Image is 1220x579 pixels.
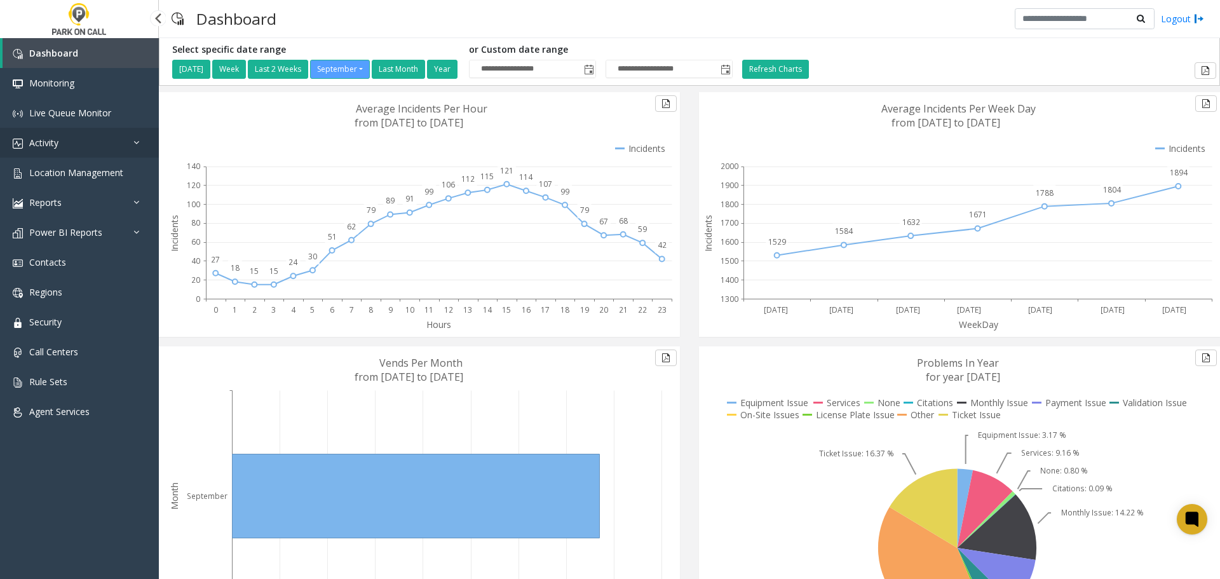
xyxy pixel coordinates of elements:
[926,370,1000,384] text: for year [DATE]
[29,196,62,208] span: Reports
[369,304,373,315] text: 8
[580,304,589,315] text: 19
[619,304,628,315] text: 21
[442,179,455,190] text: 106
[541,304,550,315] text: 17
[29,77,74,89] span: Monitoring
[1101,304,1125,315] text: [DATE]
[269,266,278,276] text: 15
[29,137,58,149] span: Activity
[367,205,376,215] text: 79
[13,348,23,358] img: 'icon'
[191,236,200,247] text: 60
[3,38,159,68] a: Dashboard
[29,107,111,119] span: Live Queue Monitor
[702,215,714,252] text: Incidents
[308,251,317,262] text: 30
[1052,483,1113,494] text: Citations: 0.09 %
[231,262,240,273] text: 18
[721,294,738,304] text: 1300
[388,304,393,315] text: 9
[768,236,786,247] text: 1529
[13,109,23,119] img: 'icon'
[386,195,395,206] text: 89
[196,294,200,304] text: 0
[1021,447,1080,458] text: Services: 9.16 %
[902,217,920,228] text: 1632
[191,217,200,228] text: 80
[191,255,200,266] text: 40
[13,407,23,418] img: 'icon'
[424,186,433,197] text: 99
[29,286,62,298] span: Regions
[480,171,494,182] text: 115
[978,430,1066,440] text: Equipment Issue: 3.17 %
[190,3,283,34] h3: Dashboard
[764,304,788,315] text: [DATE]
[13,168,23,179] img: 'icon'
[172,44,459,55] h5: Select specific date range
[13,139,23,149] img: 'icon'
[29,346,78,358] span: Call Centers
[580,205,589,215] text: 79
[424,304,433,315] text: 11
[13,49,23,59] img: 'icon'
[1036,187,1054,198] text: 1788
[638,224,647,235] text: 59
[483,304,492,315] text: 14
[638,304,647,315] text: 22
[187,491,227,501] text: September
[560,186,569,197] text: 99
[1028,304,1052,315] text: [DATE]
[881,102,1036,116] text: Average Incidents Per Week Day
[1162,304,1186,315] text: [DATE]
[187,180,200,191] text: 120
[29,167,123,179] span: Location Management
[29,47,78,59] span: Dashboard
[1161,12,1204,25] a: Logout
[288,257,298,268] text: 24
[13,228,23,238] img: 'icon'
[379,356,463,370] text: Vends Per Month
[427,60,457,79] button: Year
[721,255,738,266] text: 1500
[819,448,894,459] text: Ticket Issue: 16.37 %
[355,370,463,384] text: from [DATE] to [DATE]
[213,304,218,315] text: 0
[469,44,733,55] h5: or Custom date range
[187,199,200,210] text: 100
[1061,507,1144,518] text: Monthly Issue: 14.22 %
[168,482,180,510] text: Month
[13,318,23,328] img: 'icon'
[347,221,356,232] text: 62
[291,304,296,315] text: 4
[957,304,981,315] text: [DATE]
[519,172,533,182] text: 114
[655,350,677,366] button: Export to pdf
[500,165,513,176] text: 121
[1195,95,1217,112] button: Export to pdf
[619,215,628,226] text: 68
[29,226,102,238] span: Power BI Reports
[461,174,475,184] text: 112
[829,304,853,315] text: [DATE]
[356,102,487,116] text: Average Incidents Per Hour
[328,231,337,242] text: 51
[718,60,732,78] span: Toggle popup
[539,179,552,189] text: 107
[172,60,210,79] button: [DATE]
[560,304,569,315] text: 18
[721,236,738,247] text: 1600
[742,60,809,79] button: Refresh Charts
[959,318,999,330] text: WeekDay
[13,288,23,298] img: 'icon'
[502,304,511,315] text: 15
[310,304,315,315] text: 5
[405,304,414,315] text: 10
[252,304,257,315] text: 2
[444,304,453,315] text: 12
[29,376,67,388] span: Rule Sets
[29,405,90,418] span: Agent Services
[426,318,451,330] text: Hours
[721,161,738,172] text: 2000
